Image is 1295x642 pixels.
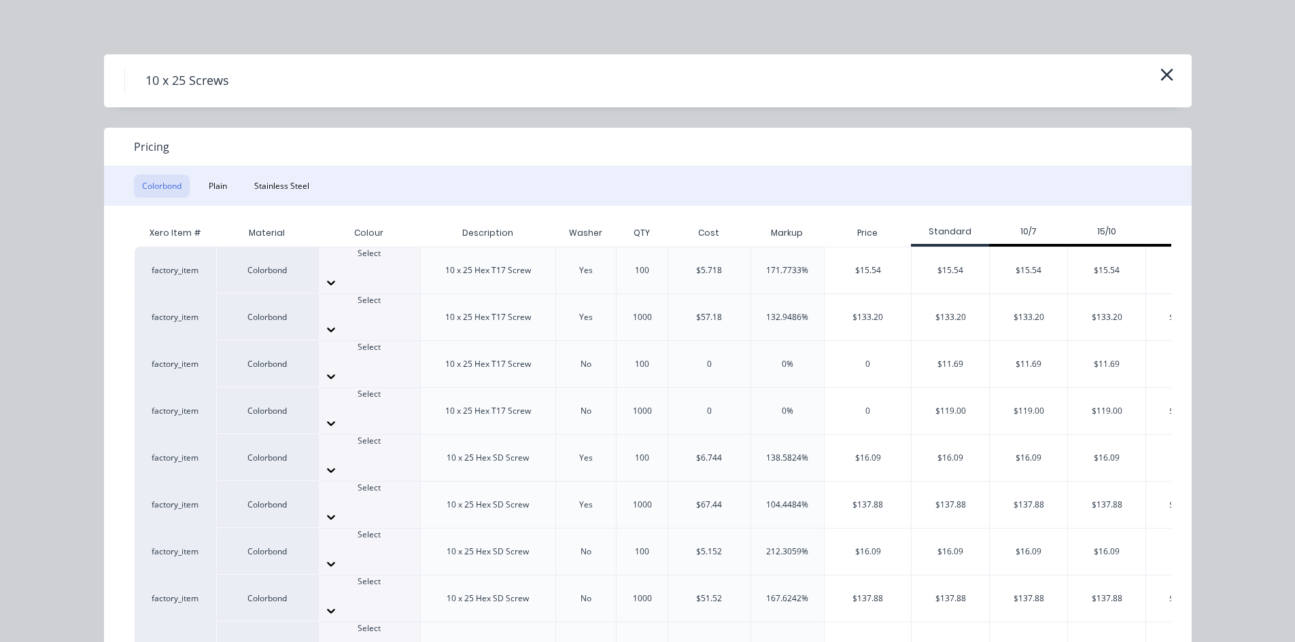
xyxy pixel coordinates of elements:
[246,175,317,198] button: Stainless Steel
[319,247,420,260] div: Select
[216,340,318,387] div: Colorbond
[1146,388,1223,434] div: $119.00
[696,311,722,323] div: $57.18
[766,592,808,605] div: 167.6242%
[989,226,1067,238] div: 10/7
[912,575,989,622] div: $137.88
[707,358,712,370] div: 0
[319,622,420,635] div: Select
[825,435,911,481] div: $16.09
[782,405,793,417] div: 0%
[1068,575,1145,622] div: $137.88
[635,452,649,464] div: 100
[696,546,722,558] div: $5.152
[124,68,249,94] h4: 10 x 25 Screws
[445,405,531,417] div: 10 x 25 Hex T17 Screw
[1146,247,1223,293] div: $15.54
[135,340,216,387] div: factory_item
[1146,575,1223,622] div: $137.88
[579,452,593,464] div: Yes
[635,546,649,558] div: 100
[912,529,989,575] div: $16.09
[766,546,808,558] div: 212.3059%
[633,405,652,417] div: 1000
[766,264,808,277] div: 171.7733%
[447,499,529,511] div: 10 x 25 Hex SD Screw
[1068,341,1145,387] div: $11.69
[445,311,531,323] div: 10 x 25 Hex T17 Screw
[135,481,216,528] div: factory_item
[135,247,216,293] div: factory_item
[1145,226,1224,238] div: GWB
[581,546,591,558] div: No
[445,264,531,277] div: 10 x 25 Hex T17 Screw
[766,311,808,323] div: 132.9486%
[911,226,989,238] div: Standard
[668,219,750,247] div: Cost
[750,219,825,247] div: Markup
[135,434,216,481] div: factory_item
[319,529,420,541] div: Select
[633,592,652,605] div: 1000
[319,294,420,306] div: Select
[990,388,1067,434] div: $119.00
[216,481,318,528] div: Colorbond
[319,482,420,494] div: Select
[319,388,420,400] div: Select
[635,358,649,370] div: 100
[445,358,531,370] div: 10 x 25 Hex T17 Screw
[633,311,652,323] div: 1000
[318,219,420,247] div: Colour
[216,387,318,434] div: Colorbond
[581,405,591,417] div: No
[1068,294,1145,340] div: $133.20
[825,247,911,293] div: $15.54
[135,575,216,622] div: factory_item
[696,452,722,464] div: $6.744
[782,358,793,370] div: 0%
[912,388,989,434] div: $119.00
[824,219,911,247] div: Price
[319,341,420,353] div: Select
[447,592,529,605] div: 10 x 25 Hex SD Screw
[134,175,190,198] button: Colorbond
[912,482,989,528] div: $137.88
[216,575,318,622] div: Colorbond
[216,434,318,481] div: Colorbond
[1146,529,1223,575] div: $16.09
[990,529,1067,575] div: $16.09
[1068,435,1145,481] div: $16.09
[581,592,591,605] div: No
[990,247,1067,293] div: $15.54
[579,311,593,323] div: Yes
[1146,294,1223,340] div: $133.20
[825,294,911,340] div: $133.20
[135,528,216,575] div: factory_item
[766,499,808,511] div: 104.4484%
[990,435,1067,481] div: $16.09
[216,219,318,247] div: Material
[447,546,529,558] div: 10 x 25 Hex SD Screw
[579,499,593,511] div: Yes
[990,482,1067,528] div: $137.88
[134,139,169,155] span: Pricing
[825,341,911,387] div: 0
[216,528,318,575] div: Colorbond
[447,452,529,464] div: 10 x 25 Hex SD Screw
[766,452,808,464] div: 138.5824%
[990,294,1067,340] div: $133.20
[1146,341,1223,387] div: $11.69
[135,293,216,340] div: factory_item
[912,435,989,481] div: $16.09
[135,219,216,247] div: Xero Item #
[1146,435,1223,481] div: $16.09
[579,264,593,277] div: Yes
[1068,247,1145,293] div: $15.54
[216,247,318,293] div: Colorbond
[635,264,649,277] div: 100
[825,575,911,622] div: $137.88
[319,575,420,588] div: Select
[696,264,722,277] div: $5.718
[990,575,1067,622] div: $137.88
[990,341,1067,387] div: $11.69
